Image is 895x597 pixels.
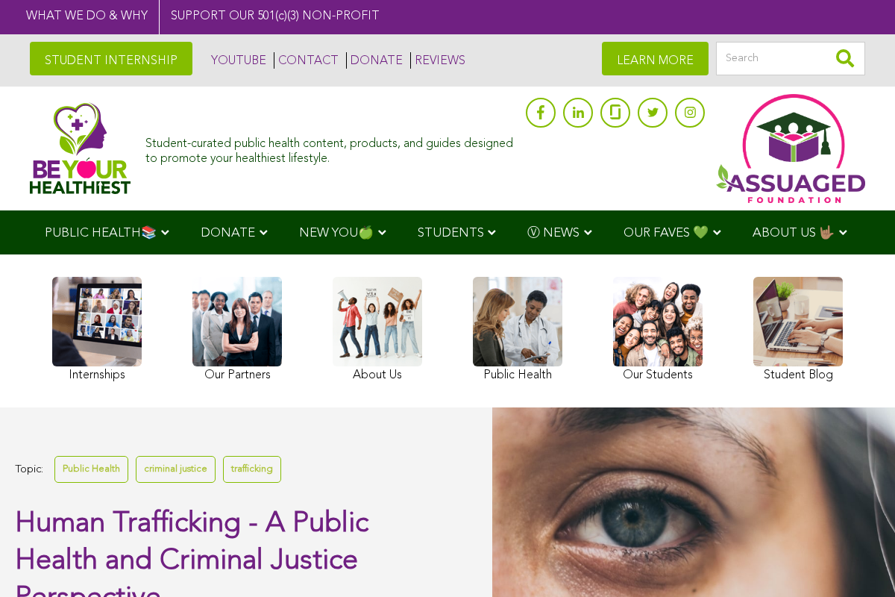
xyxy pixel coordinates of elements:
[820,525,895,597] iframe: Chat Widget
[201,227,255,240] span: DONATE
[624,227,709,240] span: OUR FAVES 💚
[346,52,403,69] a: DONATE
[30,102,131,194] img: Assuaged
[223,456,281,482] a: trafficking
[54,456,128,482] a: Public Health
[145,130,518,166] div: Student-curated public health content, products, and guides designed to promote your healthiest l...
[274,52,339,69] a: CONTACT
[299,227,374,240] span: NEW YOU🍏
[15,460,43,480] span: Topic:
[716,94,865,203] img: Assuaged App
[22,210,873,254] div: Navigation Menu
[136,456,216,482] a: criminal justice
[716,42,865,75] input: Search
[527,227,580,240] span: Ⓥ NEWS
[207,52,266,69] a: YOUTUBE
[753,227,835,240] span: ABOUT US 🤟🏽
[410,52,465,69] a: REVIEWS
[30,42,192,75] a: STUDENT INTERNSHIP
[45,227,157,240] span: PUBLIC HEALTH📚
[602,42,709,75] a: LEARN MORE
[610,104,621,119] img: glassdoor
[418,227,484,240] span: STUDENTS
